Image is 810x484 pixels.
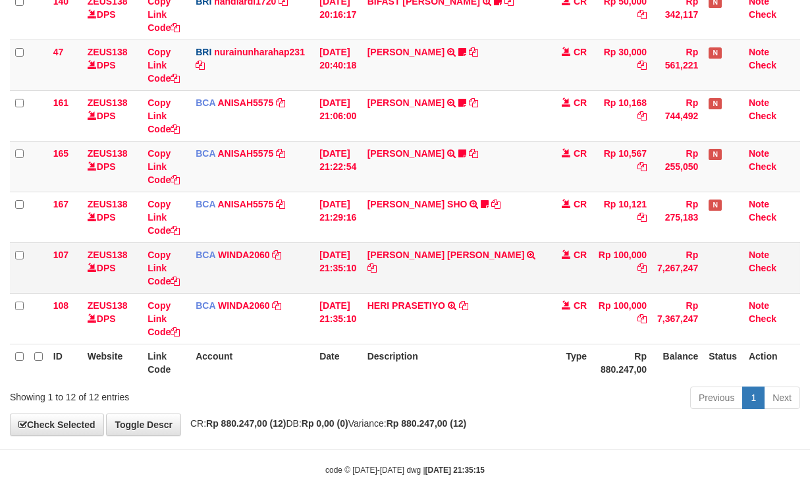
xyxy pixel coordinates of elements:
span: CR [574,250,587,260]
span: Has Note [709,47,722,59]
a: Next [764,387,800,409]
td: DPS [82,293,142,344]
a: Copy Link Code [148,148,180,185]
span: CR [574,199,587,209]
td: Rp 744,492 [652,90,703,141]
a: Copy MUHAMMAD HIQNI SHO to clipboard [491,199,500,209]
a: Copy Link Code [148,97,180,134]
td: Rp 10,168 [592,90,652,141]
a: Check [749,9,776,20]
a: ANISAH5575 [217,97,273,108]
a: ZEUS138 [88,148,128,159]
span: BCA [196,300,215,311]
a: [PERSON_NAME] [PERSON_NAME] [367,250,525,260]
span: BCA [196,97,215,108]
th: ID [48,344,82,381]
span: Has Note [709,149,722,160]
a: ZEUS138 [88,97,128,108]
span: CR: DB: Variance: [184,418,466,429]
a: Copy WINDA2060 to clipboard [272,300,281,311]
a: Copy Rp 30,000 to clipboard [637,60,647,70]
th: Type [546,344,592,381]
span: CR [574,47,587,57]
td: Rp 561,221 [652,40,703,90]
a: ZEUS138 [88,250,128,260]
span: CR [574,300,587,311]
a: Note [749,148,769,159]
a: Copy WINDA2060 to clipboard [272,250,281,260]
a: [PERSON_NAME] [367,148,445,159]
td: Rp 7,367,247 [652,293,703,344]
td: DPS [82,40,142,90]
a: Copy ANISAH5575 to clipboard [276,199,285,209]
a: Check [749,313,776,324]
td: DPS [82,242,142,293]
td: DPS [82,90,142,141]
span: 167 [53,199,68,209]
strong: Rp 880.247,00 (12) [387,418,466,429]
a: WINDA2060 [218,300,270,311]
span: BCA [196,148,215,159]
a: Check [749,60,776,70]
a: Copy Rp 100,000 to clipboard [637,263,647,273]
td: [DATE] 21:22:54 [314,141,362,192]
a: Copy ANISAH5575 to clipboard [276,97,285,108]
strong: Rp 880.247,00 (12) [206,418,286,429]
strong: Rp 0,00 (0) [302,418,348,429]
span: CR [574,148,587,159]
a: Copy Rp 100,000 to clipboard [637,313,647,324]
a: ZEUS138 [88,199,128,209]
a: Note [749,47,769,57]
a: Check [749,263,776,273]
a: 1 [742,387,765,409]
span: 107 [53,250,68,260]
div: Showing 1 to 12 of 12 entries [10,385,328,404]
a: ZEUS138 [88,300,128,311]
a: Copy TIFFANY MEIK to clipboard [469,148,478,159]
strong: [DATE] 21:35:15 [425,466,485,475]
td: [DATE] 21:06:00 [314,90,362,141]
td: Rp 255,050 [652,141,703,192]
a: Copy Link Code [148,300,180,337]
a: Copy HANRI ATMAWA to clipboard [469,97,478,108]
span: Has Note [709,200,722,211]
span: 165 [53,148,68,159]
a: Check [749,161,776,172]
a: Check [749,212,776,223]
a: nurainunharahap231 [214,47,305,57]
a: Copy Rp 10,168 to clipboard [637,111,647,121]
small: code © [DATE]-[DATE] dwg | [325,466,485,475]
th: Rp 880.247,00 [592,344,652,381]
td: DPS [82,192,142,242]
span: CR [574,97,587,108]
th: Website [82,344,142,381]
td: Rp 10,567 [592,141,652,192]
a: Previous [690,387,743,409]
span: BCA [196,250,215,260]
td: [DATE] 21:35:10 [314,242,362,293]
a: ANISAH5575 [217,148,273,159]
td: Rp 30,000 [592,40,652,90]
a: Copy Rp 50,000 to clipboard [637,9,647,20]
a: Copy Rp 10,567 to clipboard [637,161,647,172]
a: Toggle Descr [106,414,181,436]
td: DPS [82,141,142,192]
a: Copy AGUNG LAKSONO SURY to clipboard [367,263,377,273]
td: Rp 100,000 [592,293,652,344]
a: Note [749,300,769,311]
td: Rp 100,000 [592,242,652,293]
a: [PERSON_NAME] [367,47,445,57]
a: Note [749,97,769,108]
a: Check Selected [10,414,104,436]
th: Status [703,344,743,381]
a: Copy Link Code [148,47,180,84]
th: Description [362,344,547,381]
th: Account [190,344,314,381]
a: ANISAH5575 [217,199,273,209]
td: [DATE] 20:40:18 [314,40,362,90]
td: [DATE] 21:35:10 [314,293,362,344]
span: Has Note [709,98,722,109]
th: Balance [652,344,703,381]
a: ZEUS138 [88,47,128,57]
th: Link Code [142,344,190,381]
